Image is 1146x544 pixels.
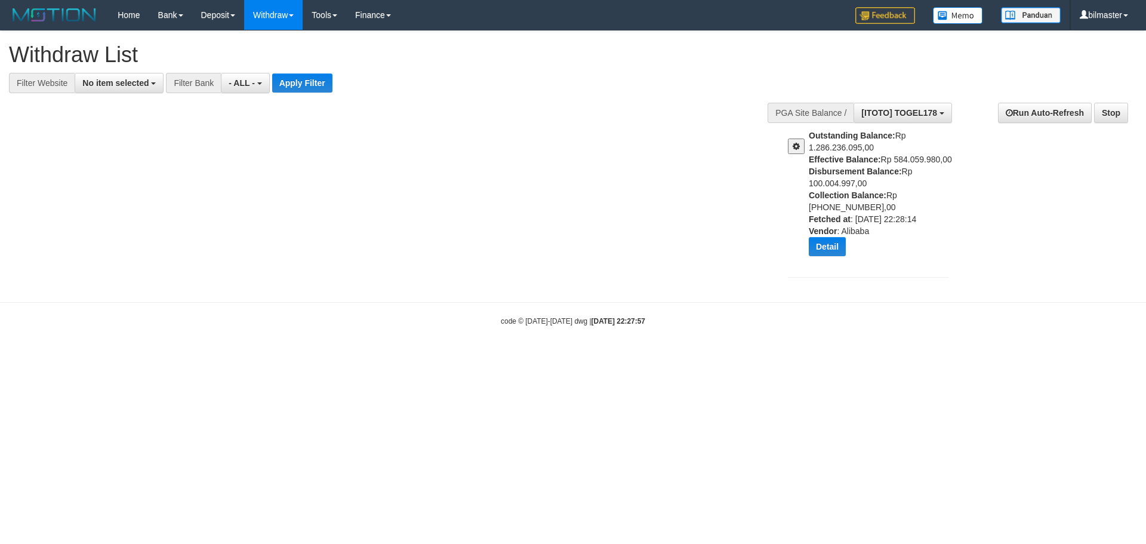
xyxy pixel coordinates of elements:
[809,190,886,200] b: Collection Balance:
[809,155,881,164] b: Effective Balance:
[9,73,75,93] div: Filter Website
[592,317,645,325] strong: [DATE] 22:27:57
[1094,103,1128,123] a: Stop
[501,317,645,325] small: code © [DATE]-[DATE] dwg |
[768,103,854,123] div: PGA Site Balance /
[9,43,752,67] h1: Withdraw List
[809,130,958,265] div: Rp 1.286.236.095,00 Rp 584.059.980,00 Rp 100.004.997,00 Rp [PHONE_NUMBER],00 : [DATE] 22:28:14 : ...
[9,6,100,24] img: MOTION_logo.png
[229,78,255,88] span: - ALL -
[82,78,149,88] span: No item selected
[809,167,902,176] b: Disbursement Balance:
[221,73,269,93] button: - ALL -
[933,7,983,24] img: Button%20Memo.svg
[855,7,915,24] img: Feedback.jpg
[1001,7,1061,23] img: panduan.png
[998,103,1092,123] a: Run Auto-Refresh
[861,108,937,118] span: [ITOTO] TOGEL178
[809,131,895,140] b: Outstanding Balance:
[809,214,851,224] b: Fetched at
[854,103,952,123] button: [ITOTO] TOGEL178
[75,73,164,93] button: No item selected
[166,73,221,93] div: Filter Bank
[809,226,837,236] b: Vendor
[272,73,332,93] button: Apply Filter
[809,237,846,256] button: Detail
